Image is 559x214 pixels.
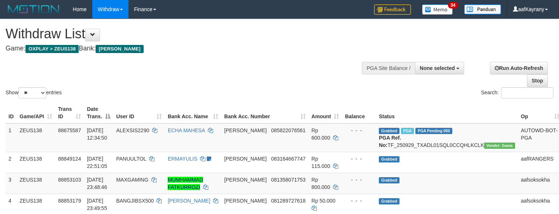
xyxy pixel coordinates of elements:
span: 88675587 [58,127,81,133]
a: ECHA MAHESA [168,127,205,133]
h4: Game: Bank: [6,45,365,52]
span: PANUULTOL [116,156,146,162]
th: Trans ID: activate to sort column ascending [55,102,84,123]
th: Date Trans.: activate to sort column descending [84,102,113,123]
label: Search: [481,87,553,98]
td: 1 [6,123,17,152]
th: Bank Acc. Name: activate to sort column ascending [165,102,221,123]
span: Copy 085822076561 to clipboard [271,127,305,133]
span: Rp 800.000 [312,177,330,190]
td: 2 [6,152,17,173]
td: ZEUS138 [17,173,55,194]
span: [DATE] 22:51:05 [87,156,107,169]
span: [DATE] 23:48:46 [87,177,107,190]
span: [PERSON_NAME] [224,177,267,183]
span: Copy 083164667747 to clipboard [271,156,305,162]
b: PGA Ref. No: [379,135,401,148]
span: Vendor URL: https://trx31.1velocity.biz [484,143,515,149]
span: Grabbed [379,128,399,134]
span: OXPLAY > ZEUS138 [25,45,79,53]
span: Grabbed [379,156,399,162]
th: Bank Acc. Number: activate to sort column ascending [221,102,308,123]
span: None selected [420,65,455,71]
span: 88849124 [58,156,81,162]
span: [PERSON_NAME] [96,45,143,53]
img: Button%20Memo.svg [422,4,453,15]
span: Copy 081358071753 to clipboard [271,177,305,183]
span: 34 [448,2,458,8]
h1: Withdraw List [6,27,365,41]
td: ZEUS138 [17,152,55,173]
span: MAXGAMING [116,177,148,183]
th: ID [6,102,17,123]
span: Rp 50.000 [312,198,336,204]
span: [PERSON_NAME] [224,198,267,204]
td: TF_250929_TXADL01SQL0CCQHLKCLK [376,123,518,152]
div: - - - [345,127,373,134]
th: Game/API: activate to sort column ascending [17,102,55,123]
span: Grabbed [379,177,399,183]
span: Marked by aafpengsreynich [401,128,414,134]
a: [PERSON_NAME] [168,198,210,204]
select: Showentries [18,87,46,98]
a: Stop [527,74,548,87]
span: [DATE] 23:49:55 [87,198,107,211]
span: PGA Pending [415,128,452,134]
td: 3 [6,173,17,194]
div: - - - [345,155,373,162]
th: Balance [342,102,376,123]
label: Show entries [6,87,62,98]
th: Status [376,102,518,123]
span: 88853179 [58,198,81,204]
th: User ID: activate to sort column ascending [113,102,165,123]
img: Feedback.jpg [374,4,411,15]
span: BANGJIBSX500 [116,198,154,204]
span: [DATE] 12:34:50 [87,127,107,141]
button: None selected [415,62,464,74]
td: ZEUS138 [17,123,55,152]
th: Amount: activate to sort column ascending [309,102,342,123]
img: MOTION_logo.png [6,4,62,15]
a: MUMHAMMAD FATKURROZI [168,177,203,190]
img: panduan.png [464,4,501,14]
span: Rp 115.000 [312,156,330,169]
input: Search: [501,87,553,98]
span: Copy 081289727618 to clipboard [271,198,305,204]
a: Run Auto-Refresh [490,62,548,74]
span: 88853103 [58,177,81,183]
span: [PERSON_NAME] [224,127,267,133]
a: ERMAYULIS [168,156,197,162]
span: Grabbed [379,198,399,204]
span: [PERSON_NAME] [224,156,267,162]
span: Rp 600.000 [312,127,330,141]
span: ALEXSIS2290 [116,127,150,133]
div: PGA Site Balance / [362,62,415,74]
div: - - - [345,197,373,204]
div: - - - [345,176,373,183]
